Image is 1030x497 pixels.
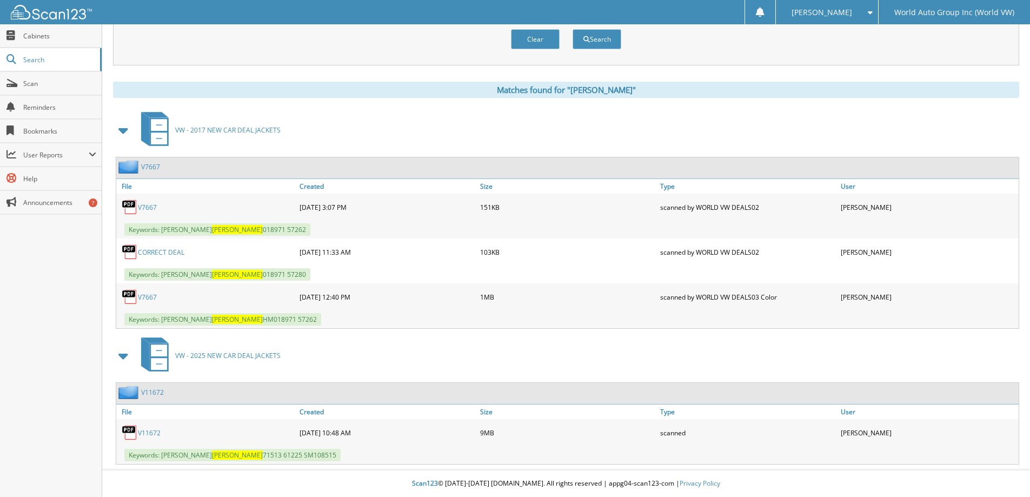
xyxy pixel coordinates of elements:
div: scanned [657,422,838,443]
button: Search [573,29,621,49]
span: [PERSON_NAME] [792,9,852,16]
span: Announcements [23,198,96,207]
a: CORRECT DEAL [138,248,184,257]
span: VW - 2017 NEW CAR DEAL JACKETS [175,125,281,135]
div: scanned by WORLD VW DEALS02 [657,241,838,263]
div: [DATE] 11:33 AM [297,241,477,263]
span: Help [23,174,96,183]
a: V7667 [138,293,157,302]
a: V11672 [138,428,161,438]
a: Created [297,179,477,194]
span: Scan [23,79,96,88]
span: Reminders [23,103,96,112]
a: V7667 [141,162,160,171]
a: User [838,405,1019,419]
div: [PERSON_NAME] [838,241,1019,263]
img: scan123-logo-white.svg [11,5,92,19]
span: [PERSON_NAME] [212,315,263,324]
span: VW - 2025 NEW CAR DEAL JACKETS [175,351,281,360]
span: Scan123 [412,479,438,488]
iframe: Chat Widget [976,445,1030,497]
img: folder2.png [118,386,141,399]
div: scanned by WORLD VW DEALS03 Color [657,286,838,308]
img: PDF.png [122,289,138,305]
span: Keywords: [PERSON_NAME] 018971 57262 [124,223,310,236]
div: 9MB [477,422,658,443]
div: [DATE] 10:48 AM [297,422,477,443]
div: [DATE] 3:07 PM [297,196,477,218]
span: Keywords: [PERSON_NAME] 018971 57280 [124,268,310,281]
div: 7 [89,198,97,207]
div: © [DATE]-[DATE] [DOMAIN_NAME]. All rights reserved | appg04-scan123-com | [102,471,1030,497]
a: Type [657,405,838,419]
a: Privacy Policy [680,479,720,488]
a: User [838,179,1019,194]
img: PDF.png [122,244,138,260]
span: Keywords: [PERSON_NAME] 71513 61225 SM108515 [124,449,341,461]
a: Created [297,405,477,419]
a: VW - 2017 NEW CAR DEAL JACKETS [135,109,281,151]
span: Keywords: [PERSON_NAME] HM018971 57262 [124,313,321,326]
div: 151KB [477,196,658,218]
a: VW - 2025 NEW CAR DEAL JACKETS [135,334,281,377]
span: User Reports [23,150,89,160]
div: [PERSON_NAME] [838,422,1019,443]
span: World Auto Group Inc (World VW) [894,9,1014,16]
span: Cabinets [23,31,96,41]
a: File [116,179,297,194]
div: Matches found for "[PERSON_NAME]" [113,82,1019,98]
a: V11672 [141,388,164,397]
span: Search [23,55,95,64]
div: 1MB [477,286,658,308]
span: [PERSON_NAME] [212,270,263,279]
div: scanned by WORLD VW DEALS02 [657,196,838,218]
img: PDF.png [122,425,138,441]
a: Type [657,179,838,194]
span: Bookmarks [23,127,96,136]
a: File [116,405,297,419]
div: 103KB [477,241,658,263]
div: [DATE] 12:40 PM [297,286,477,308]
span: [PERSON_NAME] [212,225,263,234]
span: [PERSON_NAME] [212,450,263,460]
a: Size [477,179,658,194]
a: Size [477,405,658,419]
img: PDF.png [122,199,138,215]
button: Clear [511,29,560,49]
img: folder2.png [118,160,141,174]
div: [PERSON_NAME] [838,286,1019,308]
a: V7667 [138,203,157,212]
div: [PERSON_NAME] [838,196,1019,218]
